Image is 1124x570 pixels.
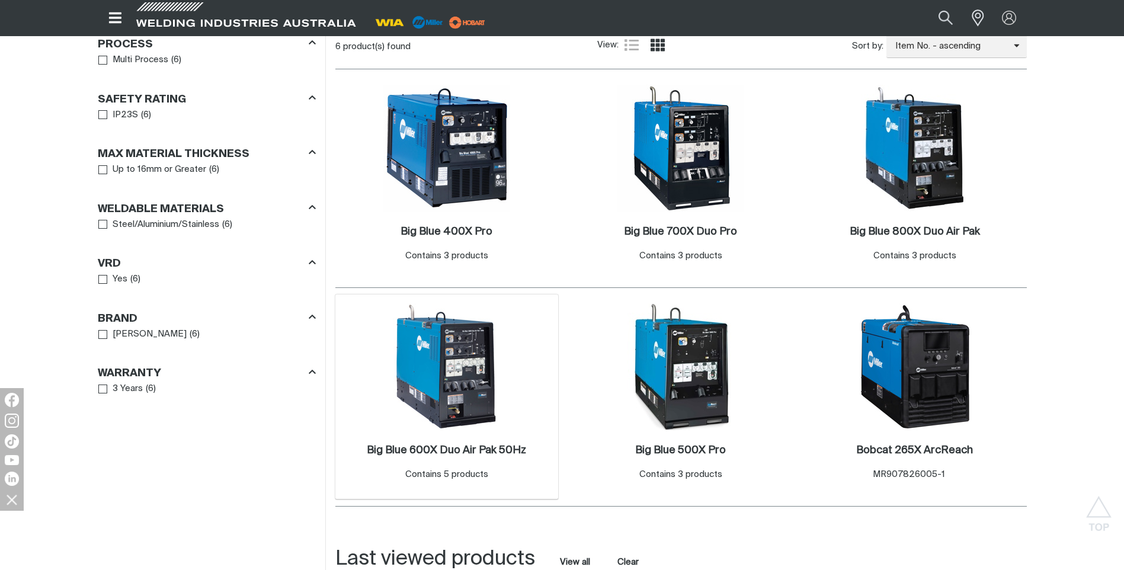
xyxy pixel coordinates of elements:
[98,38,153,52] h3: Process
[113,382,143,396] span: 3 Years
[113,218,219,232] span: Steel/Aluminium/Stainless
[222,218,232,232] span: ( 6 )
[98,365,316,381] div: Warranty
[446,18,489,27] a: miller
[1085,496,1112,523] button: Scroll to top
[335,41,598,53] div: 6
[851,85,978,212] img: Big Blue 800X Duo Air Pak
[98,52,315,68] ul: Process
[639,249,722,263] div: Contains 3 products
[597,39,619,52] span: View:
[98,107,315,123] ul: Safety Rating
[856,445,973,456] h2: Bobcat 265X ArcReach
[130,273,140,286] span: ( 6 )
[383,85,510,212] img: Big Blue 400X Pro
[383,303,510,430] img: Big Blue 600X Duo Air Pak 50Hz
[113,163,206,177] span: Up to 16mm or Greater
[335,31,1027,62] section: Product list controls
[98,162,315,178] ul: Max Material Thickness
[98,381,143,397] a: 3 Years
[910,5,965,31] input: Product name or item number...
[446,14,489,31] img: miller
[926,5,966,31] button: Search products
[886,40,1014,53] span: Item No. - ascending
[98,93,186,107] h3: Safety Rating
[560,556,590,568] a: View all last viewed products
[639,468,722,482] div: Contains 3 products
[141,108,151,122] span: ( 6 )
[113,273,127,286] span: Yes
[856,444,973,457] a: Bobcat 265X ArcReach
[98,257,121,271] h3: VRD
[5,434,19,449] img: TikTok
[98,36,316,52] div: Process
[98,367,161,380] h3: Warranty
[113,328,187,341] span: [PERSON_NAME]
[98,217,220,233] a: Steel/Aluminium/Stainless
[98,146,316,162] div: Max Material Thickness
[401,226,492,237] h2: Big Blue 400X Pro
[5,472,19,486] img: LinkedIn
[405,249,488,263] div: Contains 3 products
[617,303,744,430] img: Big Blue 500X Pro
[98,312,137,326] h3: Brand
[209,163,219,177] span: ( 6 )
[624,226,737,237] h2: Big Blue 700X Duo Pro
[98,162,207,178] a: Up to 16mm or Greater
[635,445,726,456] h2: Big Blue 500X Pro
[873,249,956,263] div: Contains 3 products
[850,226,980,237] h2: Big Blue 800X Duo Air Pak
[2,489,22,510] img: hide socials
[401,225,492,239] a: Big Blue 400X Pro
[98,91,316,107] div: Safety Rating
[5,414,19,428] img: Instagram
[146,382,156,396] span: ( 6 )
[98,148,249,161] h3: Max Material Thickness
[624,225,737,239] a: Big Blue 700X Duo Pro
[98,271,315,287] ul: VRD
[98,52,169,68] a: Multi Process
[98,271,128,287] a: Yes
[98,107,139,123] a: IP23S
[617,85,744,212] img: Big Blue 700X Duo Pro
[113,108,138,122] span: IP23S
[850,225,980,239] a: Big Blue 800X Duo Air Pak
[190,328,200,341] span: ( 6 )
[873,470,945,479] span: MR907826005-1
[367,445,526,456] h2: Big Blue 600X Duo Air Pak 50Hz
[98,310,316,326] div: Brand
[98,217,315,233] ul: Weldable Materials
[98,326,315,342] ul: Brand
[343,42,411,51] span: product(s) found
[5,393,19,407] img: Facebook
[113,53,168,67] span: Multi Process
[635,444,726,457] a: Big Blue 500X Pro
[405,468,488,482] div: Contains 5 products
[5,455,19,465] img: YouTube
[615,554,642,570] button: Clear all last viewed products
[98,200,316,216] div: Weldable Materials
[852,40,883,53] span: Sort by:
[367,444,526,457] a: Big Blue 600X Duo Air Pak 50Hz
[171,53,181,67] span: ( 6 )
[98,381,315,397] ul: Warranty
[625,38,639,52] a: List view
[98,31,316,398] aside: Filters
[851,303,978,430] img: Bobcat 265X ArcReach
[98,255,316,271] div: VRD
[98,326,187,342] a: [PERSON_NAME]
[98,203,224,216] h3: Weldable Materials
